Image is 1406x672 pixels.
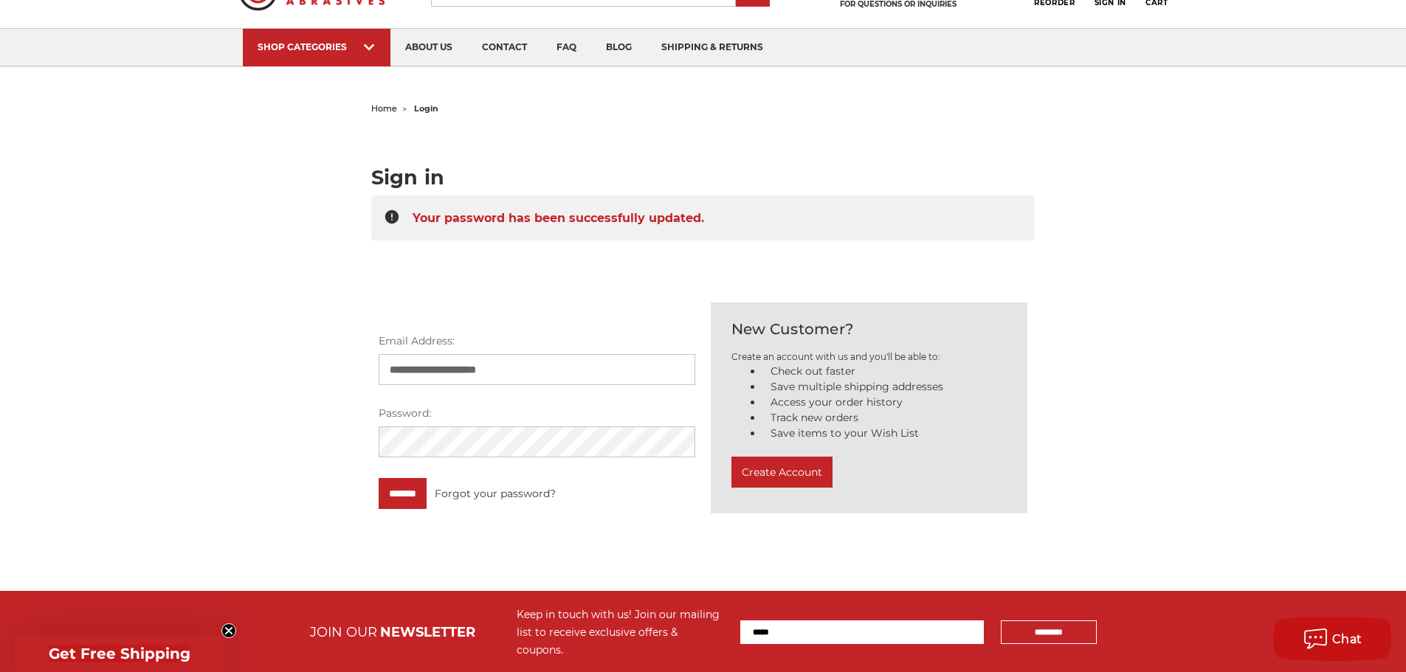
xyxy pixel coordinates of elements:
[731,350,1007,364] p: Create an account with us and you'll be able to:
[542,29,591,66] a: faq
[380,624,475,640] span: NEWSLETTER
[435,486,556,502] a: Forgot your password?
[15,635,224,672] div: Get Free ShippingClose teaser
[762,379,1007,395] li: Save multiple shipping addresses
[517,606,726,659] div: Keep in touch with us! Join our mailing list to receive exclusive offers & coupons.
[467,29,542,66] a: contact
[379,406,695,421] label: Password:
[762,426,1007,441] li: Save items to your Wish List
[1332,632,1362,646] span: Chat
[414,103,438,114] span: login
[762,364,1007,379] li: Check out faster
[49,645,190,662] span: Get Free Shipping
[762,410,1007,426] li: Track new orders
[390,29,467,66] a: about us
[310,624,377,640] span: JOIN OUR
[731,470,833,483] a: Create Account
[371,167,1035,187] h1: Sign in
[379,333,695,349] label: Email Address:
[591,29,647,66] a: blog
[371,103,397,114] a: home
[731,318,1007,340] h2: New Customer?
[221,623,236,638] button: Close teaser
[258,41,376,52] div: SHOP CATEGORIES
[731,457,833,488] button: Create Account
[413,204,704,232] span: Your password has been successfully updated.
[647,29,778,66] a: shipping & returns
[762,395,1007,410] li: Access your order history
[1273,617,1391,661] button: Chat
